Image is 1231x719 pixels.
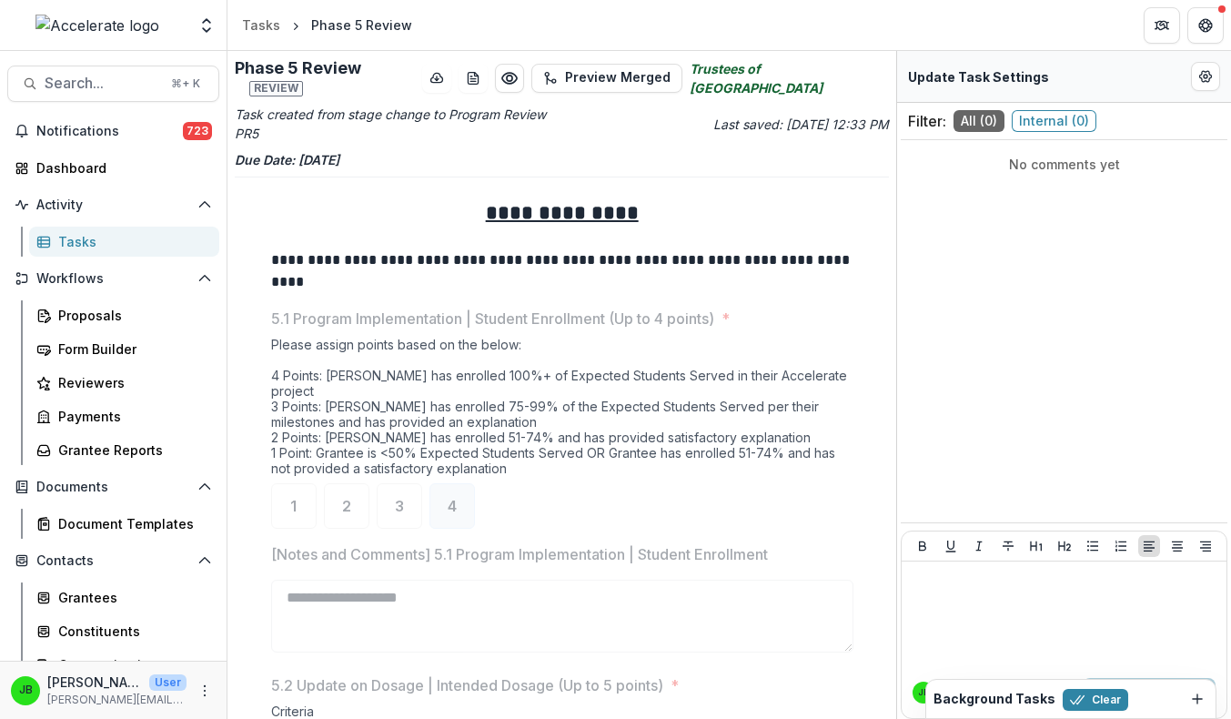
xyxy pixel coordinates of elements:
[7,66,219,102] button: Search...
[47,673,142,692] p: [PERSON_NAME]
[997,535,1019,557] button: Strike
[690,59,890,97] i: Trustees of [GEOGRAPHIC_DATA]
[58,622,205,641] div: Constituents
[968,535,990,557] button: Italicize
[7,190,219,219] button: Open Activity
[448,499,457,513] span: 4
[58,232,205,251] div: Tasks
[235,150,889,169] p: Due Date: [DATE]
[194,680,216,702] button: More
[1025,535,1047,557] button: Heading 1
[29,582,219,613] a: Grantees
[149,674,187,691] p: User
[908,110,946,132] p: Filter:
[1063,689,1128,711] button: Clear
[1144,7,1180,44] button: Partners
[45,75,160,92] span: Search...
[908,155,1220,174] p: No comments yet
[933,692,1055,707] h2: Background Tasks
[29,650,219,680] a: Communications
[58,373,205,392] div: Reviewers
[566,115,890,134] p: Last saved: [DATE] 12:33 PM
[235,58,415,97] h2: Phase 5 Review
[422,64,451,93] button: download-button
[58,339,205,359] div: Form Builder
[29,334,219,364] a: Form Builder
[29,300,219,330] a: Proposals
[167,74,204,94] div: ⌘ + K
[271,308,714,329] p: 5.1 Program Implementation | Student Enrollment (Up to 4 points)
[242,15,280,35] div: Tasks
[7,472,219,501] button: Open Documents
[1195,535,1216,557] button: Align Right
[311,15,412,35] div: Phase 5 Review
[58,306,205,325] div: Proposals
[58,588,205,607] div: Grantees
[58,655,205,674] div: Communications
[271,543,768,565] p: [Notes and Comments] 5.1 Program Implementation | Student Enrollment
[495,64,524,93] button: Preview d434ffce-d278-43f0-9610-d10166e4099f.pdf
[29,401,219,431] a: Payments
[29,227,219,257] a: Tasks
[35,15,159,36] img: Accelerate logo
[1082,535,1104,557] button: Bullet List
[1083,678,1216,707] button: Add Comment
[47,692,187,708] p: [PERSON_NAME][EMAIL_ADDRESS][PERSON_NAME][DOMAIN_NAME]
[1138,535,1160,557] button: Align Left
[531,64,682,93] button: Preview Merged
[7,546,219,575] button: Open Contacts
[912,535,933,557] button: Bold
[29,616,219,646] a: Constituents
[1012,110,1096,132] span: Internal ( 0 )
[36,158,205,177] div: Dashboard
[7,153,219,183] a: Dashboard
[395,499,404,513] span: 3
[36,553,190,569] span: Contacts
[342,499,351,513] span: 2
[58,407,205,426] div: Payments
[29,435,219,465] a: Grantee Reports
[249,81,303,96] span: Review
[29,368,219,398] a: Reviewers
[908,67,1049,86] p: Update Task Settings
[1187,7,1224,44] button: Get Help
[1110,535,1132,557] button: Ordered List
[271,337,853,483] div: Please assign points based on the below: 4 Points: [PERSON_NAME] has enrolled 100%+ of Expected S...
[290,499,297,513] span: 1
[58,514,205,533] div: Document Templates
[940,535,962,557] button: Underline
[7,116,219,146] button: Notifications723
[58,441,205,460] div: Grantee Reports
[36,480,190,495] span: Documents
[271,674,663,696] p: 5.2 Update on Dosage | Intended Dosage (Up to 5 points)
[194,7,219,44] button: Open entity switcher
[183,122,212,140] span: 723
[1166,535,1188,557] button: Align Center
[19,684,33,696] div: Jennifer Bronson
[29,509,219,539] a: Document Templates
[36,271,190,287] span: Workflows
[918,688,929,697] div: Jennifer Bronson
[954,110,1004,132] span: All ( 0 )
[459,64,488,93] button: download-word-button
[36,197,190,213] span: Activity
[235,105,559,143] p: Task created from stage change to Program Review PR5
[1191,62,1220,91] button: Edit Form Settings
[1054,535,1075,557] button: Heading 2
[1186,688,1208,710] button: Dismiss
[235,12,288,38] a: Tasks
[36,124,183,139] span: Notifications
[7,264,219,293] button: Open Workflows
[235,12,419,38] nav: breadcrumb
